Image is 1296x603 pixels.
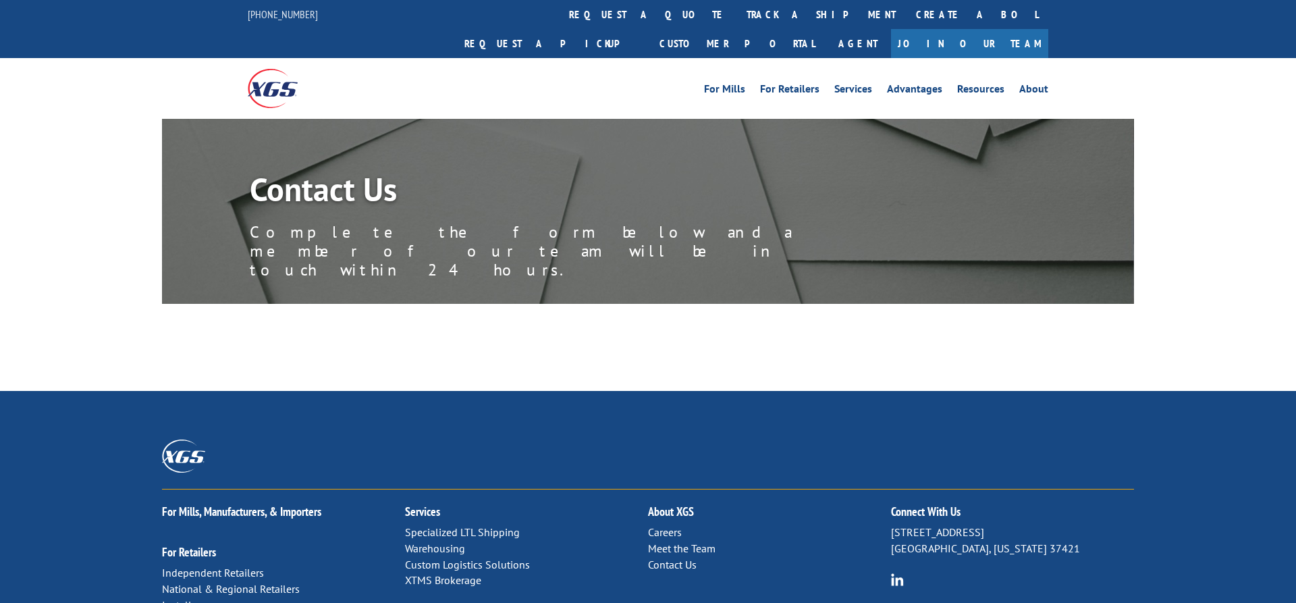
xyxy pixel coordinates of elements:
a: [PHONE_NUMBER] [248,7,318,21]
a: Advantages [887,84,942,99]
a: About [1019,84,1048,99]
a: Join Our Team [891,29,1048,58]
a: Customer Portal [649,29,825,58]
a: Custom Logistics Solutions [405,558,530,571]
a: Warehousing [405,542,465,555]
a: Meet the Team [648,542,715,555]
h2: Connect With Us [891,506,1134,525]
p: [STREET_ADDRESS] [GEOGRAPHIC_DATA], [US_STATE] 37421 [891,525,1134,557]
a: For Mills [704,84,745,99]
a: About XGS [648,504,694,519]
a: Services [405,504,440,519]
a: For Retailers [760,84,819,99]
p: Complete the form below and a member of our team will be in touch within 24 hours. [250,223,857,280]
a: Contact Us [648,558,697,571]
a: Services [834,84,872,99]
a: For Mills, Manufacturers, & Importers [162,504,321,519]
a: Request a pickup [454,29,649,58]
a: For Retailers [162,544,216,560]
a: Careers [648,525,682,539]
a: Independent Retailers [162,566,264,579]
a: Specialized LTL Shipping [405,525,520,539]
h1: Contact Us [250,173,857,212]
img: group-6 [891,573,904,586]
a: National & Regional Retailers [162,582,300,596]
a: Agent [825,29,891,58]
a: Resources [957,84,1004,99]
a: XTMS Brokerage [405,573,481,587]
img: XGS_Logos_ALL_2024_All_White [162,440,205,473]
